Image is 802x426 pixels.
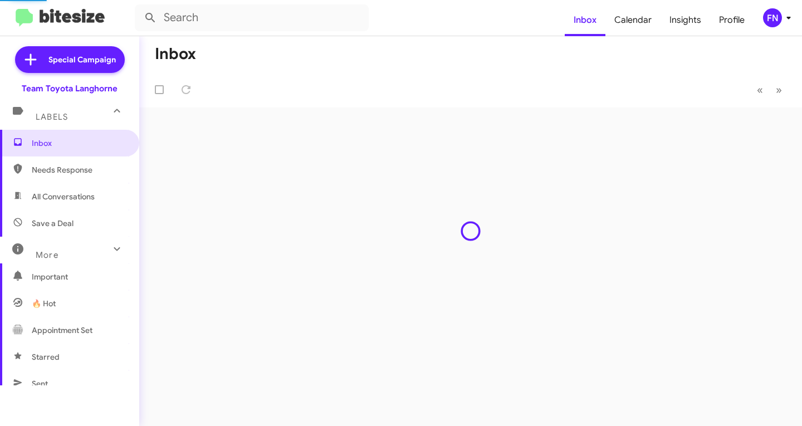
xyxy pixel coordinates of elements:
span: Save a Deal [32,218,74,229]
span: Inbox [32,138,126,149]
span: Starred [32,351,60,363]
div: FN [763,8,782,27]
span: Sent [32,378,48,389]
span: « [757,83,763,97]
input: Search [135,4,369,31]
a: Special Campaign [15,46,125,73]
span: Appointment Set [32,325,92,336]
span: More [36,250,58,260]
span: Labels [36,112,68,122]
a: Calendar [605,4,661,36]
nav: Page navigation example [751,79,789,101]
a: Profile [710,4,754,36]
button: Next [769,79,789,101]
a: Inbox [565,4,605,36]
span: Needs Response [32,164,126,175]
h1: Inbox [155,45,196,63]
span: » [776,83,782,97]
span: Special Campaign [48,54,116,65]
button: Previous [750,79,770,101]
span: 🔥 Hot [32,298,56,309]
div: Team Toyota Langhorne [22,83,118,94]
a: Insights [661,4,710,36]
span: Important [32,271,126,282]
span: All Conversations [32,191,95,202]
button: FN [754,8,790,27]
